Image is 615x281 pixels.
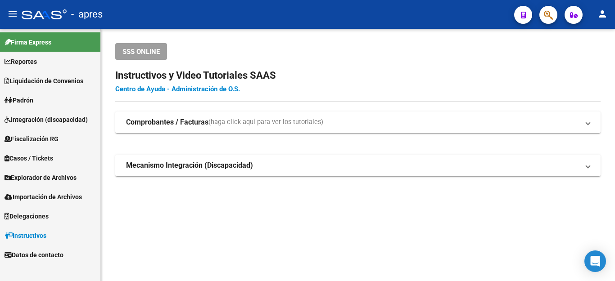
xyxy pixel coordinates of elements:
[5,76,83,86] span: Liquidación de Convenios
[208,117,323,127] span: (haga click aquí para ver los tutoriales)
[5,57,37,67] span: Reportes
[115,67,601,84] h2: Instructivos y Video Tutoriales SAAS
[5,134,59,144] span: Fiscalización RG
[597,9,608,19] mat-icon: person
[5,115,88,125] span: Integración (discapacidad)
[115,155,601,176] mat-expansion-panel-header: Mecanismo Integración (Discapacidad)
[5,231,46,241] span: Instructivos
[5,95,33,105] span: Padrón
[115,112,601,133] mat-expansion-panel-header: Comprobantes / Facturas(haga click aquí para ver los tutoriales)
[126,117,208,127] strong: Comprobantes / Facturas
[5,250,63,260] span: Datos de contacto
[115,43,167,60] button: SSS ONLINE
[122,48,160,56] span: SSS ONLINE
[5,211,49,221] span: Delegaciones
[126,161,253,170] strong: Mecanismo Integración (Discapacidad)
[5,153,53,163] span: Casos / Tickets
[5,37,51,47] span: Firma Express
[5,192,82,202] span: Importación de Archivos
[71,4,103,24] span: - apres
[5,173,77,183] span: Explorador de Archivos
[7,9,18,19] mat-icon: menu
[115,85,240,93] a: Centro de Ayuda - Administración de O.S.
[584,250,606,272] div: Open Intercom Messenger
